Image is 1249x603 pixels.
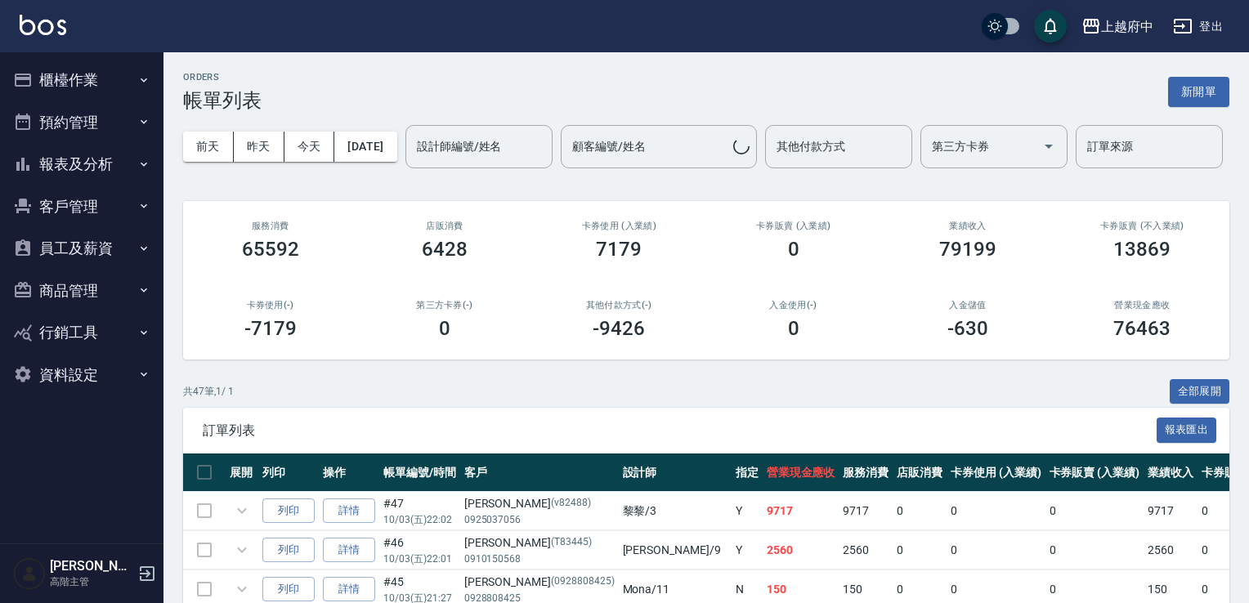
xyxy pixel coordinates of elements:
p: 高階主管 [50,574,133,589]
th: 店販消費 [893,453,947,492]
h2: 店販消費 [377,221,512,231]
h3: 0 [788,317,799,340]
td: 0 [893,531,947,569]
h2: 入金使用(-) [726,300,861,310]
td: 2560 [1144,531,1198,569]
th: 營業現金應收 [763,453,839,492]
button: 昨天 [234,132,284,162]
p: 0910150568 [464,552,615,566]
th: 展開 [226,453,258,492]
button: 櫃檯作業 [7,59,157,101]
h2: ORDERS [183,72,262,83]
td: 9717 [763,492,839,530]
td: 黎黎 /3 [619,492,732,530]
button: 全部展開 [1170,379,1230,404]
td: 0 [1045,531,1144,569]
a: 詳情 [323,498,375,524]
p: 10/03 (五) 22:01 [383,552,456,566]
h2: 其他付款方式(-) [552,300,687,310]
button: 列印 [262,498,315,524]
td: [PERSON_NAME] /9 [619,531,732,569]
th: 設計師 [619,453,732,492]
button: 登出 [1166,11,1229,42]
th: 服務消費 [839,453,893,492]
th: 客戶 [460,453,619,492]
th: 帳單編號/時間 [379,453,460,492]
h3: 13869 [1113,238,1171,261]
h3: 76463 [1113,317,1171,340]
h3: 6428 [422,238,468,261]
h3: -9426 [593,317,645,340]
h3: 0 [439,317,450,340]
a: 詳情 [323,538,375,563]
button: 資料設定 [7,354,157,396]
p: (v82488) [551,495,591,512]
td: 0 [893,492,947,530]
th: 卡券販賣 (入業績) [1045,453,1144,492]
h2: 入金儲值 [900,300,1035,310]
button: 行銷工具 [7,311,157,354]
td: 2560 [763,531,839,569]
div: [PERSON_NAME] [464,534,615,552]
h3: 0 [788,238,799,261]
a: 新開單 [1168,83,1229,99]
th: 列印 [258,453,319,492]
p: 0925037056 [464,512,615,527]
p: (0928808425) [551,574,615,591]
th: 卡券使用 (入業績) [947,453,1045,492]
p: 共 47 筆, 1 / 1 [183,384,234,399]
h3: 79199 [939,238,996,261]
button: [DATE] [334,132,396,162]
button: Open [1036,133,1062,159]
h3: 服務消費 [203,221,338,231]
div: 上越府中 [1101,16,1153,37]
td: Y [732,492,763,530]
h5: [PERSON_NAME] [50,558,133,574]
td: 2560 [839,531,893,569]
h2: 卡券使用 (入業績) [552,221,687,231]
h2: 第三方卡券(-) [377,300,512,310]
td: #46 [379,531,460,569]
span: 訂單列表 [203,422,1157,439]
button: 列印 [262,538,315,563]
td: Y [732,531,763,569]
p: (T83445) [551,534,592,552]
button: 預約管理 [7,101,157,144]
h3: -630 [947,317,988,340]
button: 新開單 [1168,77,1229,107]
td: 0 [1045,492,1144,530]
td: #47 [379,492,460,530]
button: 員工及薪資 [7,227,157,270]
h2: 卡券使用(-) [203,300,338,310]
button: 上越府中 [1075,10,1160,43]
td: 9717 [1144,492,1198,530]
h2: 營業現金應收 [1075,300,1210,310]
th: 指定 [732,453,763,492]
button: 列印 [262,577,315,602]
button: 報表匯出 [1157,418,1217,443]
td: 0 [947,492,1045,530]
h2: 業績收入 [900,221,1035,231]
h3: -7179 [244,317,297,340]
button: 客戶管理 [7,185,157,228]
button: 今天 [284,132,335,162]
p: 10/03 (五) 22:02 [383,512,456,527]
a: 詳情 [323,577,375,602]
h3: 7179 [596,238,642,261]
button: 商品管理 [7,270,157,312]
th: 業績收入 [1144,453,1198,492]
h2: 卡券販賣 (入業績) [726,221,861,231]
img: Logo [20,15,66,35]
a: 報表匯出 [1157,422,1217,437]
img: Person [13,557,46,590]
h3: 65592 [242,238,299,261]
th: 操作 [319,453,379,492]
h3: 帳單列表 [183,89,262,112]
div: [PERSON_NAME] [464,574,615,591]
button: 報表及分析 [7,143,157,185]
td: 9717 [839,492,893,530]
td: 0 [947,531,1045,569]
button: 前天 [183,132,234,162]
h2: 卡券販賣 (不入業績) [1075,221,1210,231]
div: [PERSON_NAME] [464,495,615,512]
